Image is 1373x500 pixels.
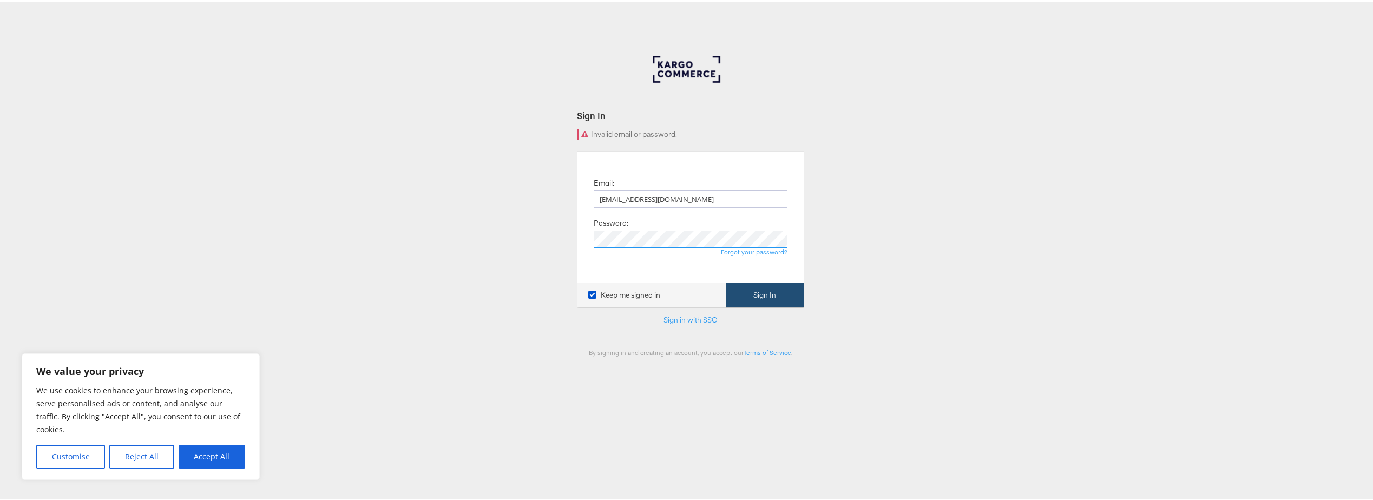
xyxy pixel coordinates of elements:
[663,313,718,323] a: Sign in with SSO
[577,108,804,120] div: Sign In
[594,176,614,187] label: Email:
[594,216,628,227] label: Password:
[36,383,245,435] p: We use cookies to enhance your browsing experience, serve personalised ads or content, and analys...
[726,281,804,306] button: Sign In
[179,443,245,467] button: Accept All
[22,352,260,478] div: We value your privacy
[36,443,105,467] button: Customise
[721,246,787,254] a: Forgot your password?
[577,347,804,355] div: By signing in and creating an account, you accept our .
[744,347,791,355] a: Terms of Service
[594,189,787,206] input: Email
[36,363,245,376] p: We value your privacy
[577,128,804,139] div: Invalid email or password.
[588,288,660,299] label: Keep me signed in
[109,443,174,467] button: Reject All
